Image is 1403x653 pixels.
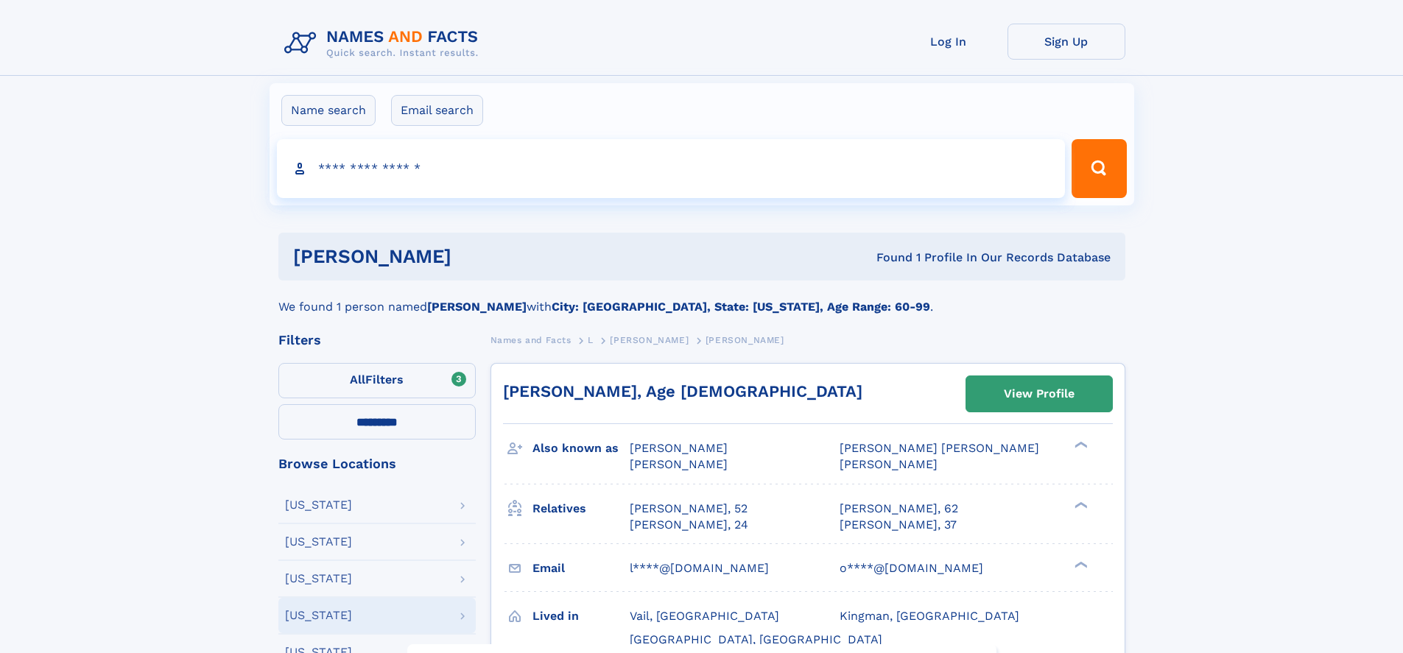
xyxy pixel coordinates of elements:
[281,95,376,126] label: Name search
[588,331,594,349] a: L
[1072,139,1126,198] button: Search Button
[532,556,630,581] h3: Email
[664,250,1111,266] div: Found 1 Profile In Our Records Database
[532,436,630,461] h3: Also known as
[350,373,365,386] span: All
[630,609,779,623] span: Vail, [GEOGRAPHIC_DATA]
[278,363,476,398] label: Filters
[706,335,784,345] span: [PERSON_NAME]
[391,95,483,126] label: Email search
[840,609,1019,623] span: Kingman, [GEOGRAPHIC_DATA]
[278,333,476,347] div: Filters
[630,517,748,533] a: [PERSON_NAME], 24
[630,501,748,517] a: [PERSON_NAME], 52
[1071,440,1089,450] div: ❯
[630,441,728,455] span: [PERSON_NAME]
[840,457,938,471] span: [PERSON_NAME]
[890,24,1008,60] a: Log In
[427,300,527,314] b: [PERSON_NAME]
[278,457,476,470] div: Browse Locations
[293,247,664,266] h1: [PERSON_NAME]
[490,331,572,349] a: Names and Facts
[966,376,1112,412] a: View Profile
[278,280,1125,316] div: We found 1 person named with .
[840,501,958,517] a: [PERSON_NAME], 62
[630,457,728,471] span: [PERSON_NAME]
[278,24,490,63] img: Logo Names and Facts
[630,632,882,646] span: [GEOGRAPHIC_DATA], [GEOGRAPHIC_DATA]
[285,536,352,548] div: [US_STATE]
[532,496,630,521] h3: Relatives
[1071,500,1089,509] div: ❯
[840,441,1039,455] span: [PERSON_NAME] [PERSON_NAME]
[532,604,630,629] h3: Lived in
[840,517,957,533] a: [PERSON_NAME], 37
[610,335,689,345] span: [PERSON_NAME]
[610,331,689,349] a: [PERSON_NAME]
[552,300,930,314] b: City: [GEOGRAPHIC_DATA], State: [US_STATE], Age Range: 60-99
[285,610,352,621] div: [US_STATE]
[285,573,352,585] div: [US_STATE]
[277,139,1066,198] input: search input
[285,499,352,511] div: [US_STATE]
[1071,560,1089,569] div: ❯
[1008,24,1125,60] a: Sign Up
[503,382,862,400] a: [PERSON_NAME], Age [DEMOGRAPHIC_DATA]
[588,335,594,345] span: L
[1004,377,1075,411] div: View Profile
